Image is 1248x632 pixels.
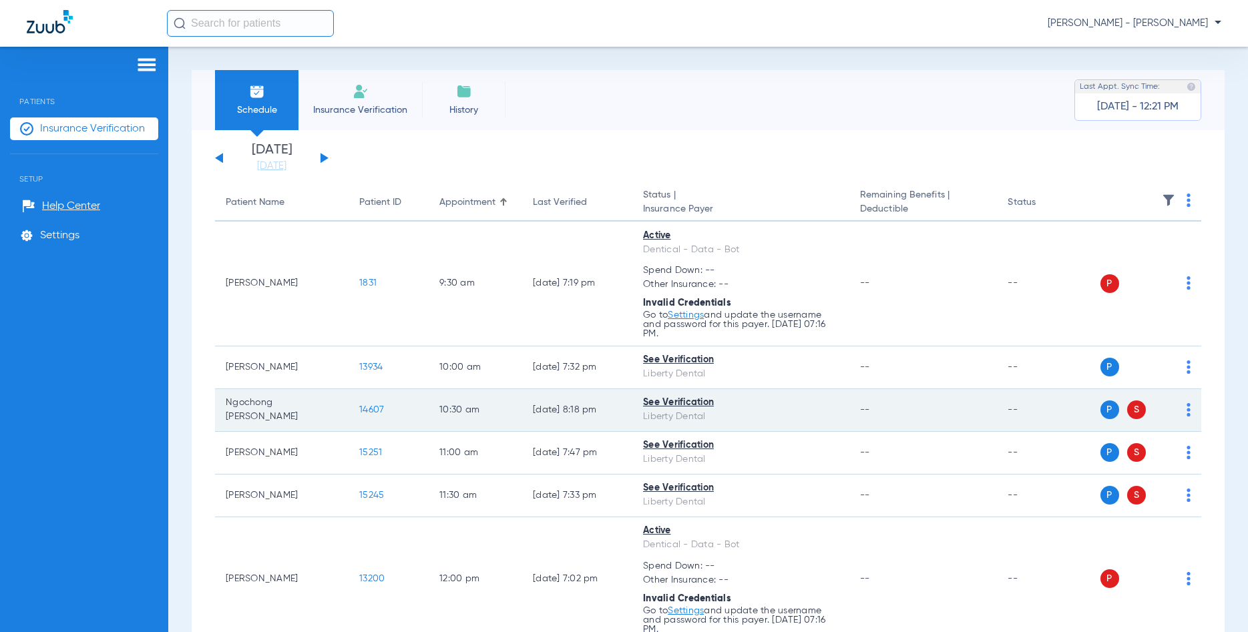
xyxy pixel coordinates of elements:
span: P [1100,400,1119,419]
span: [DATE] - 12:21 PM [1097,100,1179,113]
th: Remaining Benefits | [849,184,998,222]
a: Settings [668,310,704,320]
div: See Verification [643,353,839,367]
span: -- [860,278,870,288]
span: 15245 [359,491,384,500]
span: S [1127,400,1146,419]
th: Status | [632,184,849,222]
span: P [1100,569,1119,588]
span: -- [860,405,870,414]
span: Schedule [225,103,288,117]
td: 11:30 AM [429,475,522,517]
a: [DATE] [232,160,312,173]
div: See Verification [643,396,839,410]
div: Last Verified [533,196,622,210]
img: filter.svg [1162,194,1175,207]
div: See Verification [643,481,839,495]
span: P [1100,486,1119,505]
iframe: Chat Widget [1181,568,1248,632]
img: group-dot-blue.svg [1187,360,1191,374]
span: Invalid Credentials [643,594,731,603]
td: [DATE] 7:19 PM [522,222,632,346]
div: Liberty Dental [643,495,839,509]
td: 11:00 AM [429,432,522,475]
td: [DATE] 8:18 PM [522,389,632,432]
th: Status [997,184,1087,222]
img: last sync help info [1187,82,1196,91]
span: P [1100,358,1119,376]
div: Patient Name [226,196,284,210]
div: Dentical - Data - Bot [643,243,839,257]
td: [PERSON_NAME] [215,475,349,517]
span: 1831 [359,278,377,288]
li: [DATE] [232,143,312,173]
span: -- [860,491,870,500]
img: group-dot-blue.svg [1187,489,1191,502]
span: 13934 [359,362,383,372]
div: See Verification [643,438,839,452]
span: Spend Down: -- [643,559,839,573]
span: 13200 [359,574,385,583]
span: 14607 [359,405,384,414]
td: -- [997,346,1087,389]
a: Help Center [22,200,100,213]
div: Liberty Dental [643,410,839,424]
span: Last Appt. Sync Time: [1080,80,1160,93]
td: Ngochong [PERSON_NAME] [215,389,349,432]
td: 9:30 AM [429,222,522,346]
span: Patients [10,77,158,106]
img: Schedule [249,83,265,99]
div: Dentical - Data - Bot [643,538,839,552]
div: Liberty Dental [643,452,839,466]
span: Deductible [860,202,987,216]
div: Active [643,229,839,243]
td: 10:30 AM [429,389,522,432]
div: Liberty Dental [643,367,839,381]
td: [DATE] 7:32 PM [522,346,632,389]
div: Patient Name [226,196,338,210]
span: History [432,103,495,117]
td: [PERSON_NAME] [215,346,349,389]
span: Insurance Verification [40,122,145,135]
a: Settings [668,606,704,615]
span: S [1127,443,1146,462]
img: group-dot-blue.svg [1187,194,1191,207]
div: Active [643,524,839,538]
div: Patient ID [359,196,401,210]
span: P [1100,274,1119,293]
td: -- [997,475,1087,517]
p: Go to and update the username and password for this payer. [DATE] 07:16 PM. [643,310,839,338]
span: -- [860,362,870,372]
span: S [1127,486,1146,505]
span: Setup [10,154,158,184]
div: Last Verified [533,196,587,210]
span: Settings [40,229,79,242]
div: Appointment [439,196,511,210]
span: -- [860,574,870,583]
img: hamburger-icon [136,57,158,73]
img: Zuub Logo [27,10,73,33]
span: Invalid Credentials [643,298,731,308]
img: History [456,83,472,99]
span: Insurance Payer [643,202,839,216]
td: [DATE] 7:33 PM [522,475,632,517]
input: Search for patients [167,10,334,37]
img: group-dot-blue.svg [1187,446,1191,459]
span: P [1100,443,1119,462]
td: [DATE] 7:47 PM [522,432,632,475]
span: -- [860,448,870,457]
span: 15251 [359,448,382,457]
span: Other Insurance: -- [643,278,839,292]
span: [PERSON_NAME] - [PERSON_NAME] [1048,17,1221,30]
td: 10:00 AM [429,346,522,389]
td: -- [997,222,1087,346]
img: group-dot-blue.svg [1187,276,1191,290]
span: Other Insurance: -- [643,573,839,587]
div: Patient ID [359,196,418,210]
td: [PERSON_NAME] [215,432,349,475]
img: Manual Insurance Verification [353,83,369,99]
img: Search Icon [174,17,186,29]
div: Appointment [439,196,495,210]
img: group-dot-blue.svg [1187,403,1191,416]
td: -- [997,432,1087,475]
